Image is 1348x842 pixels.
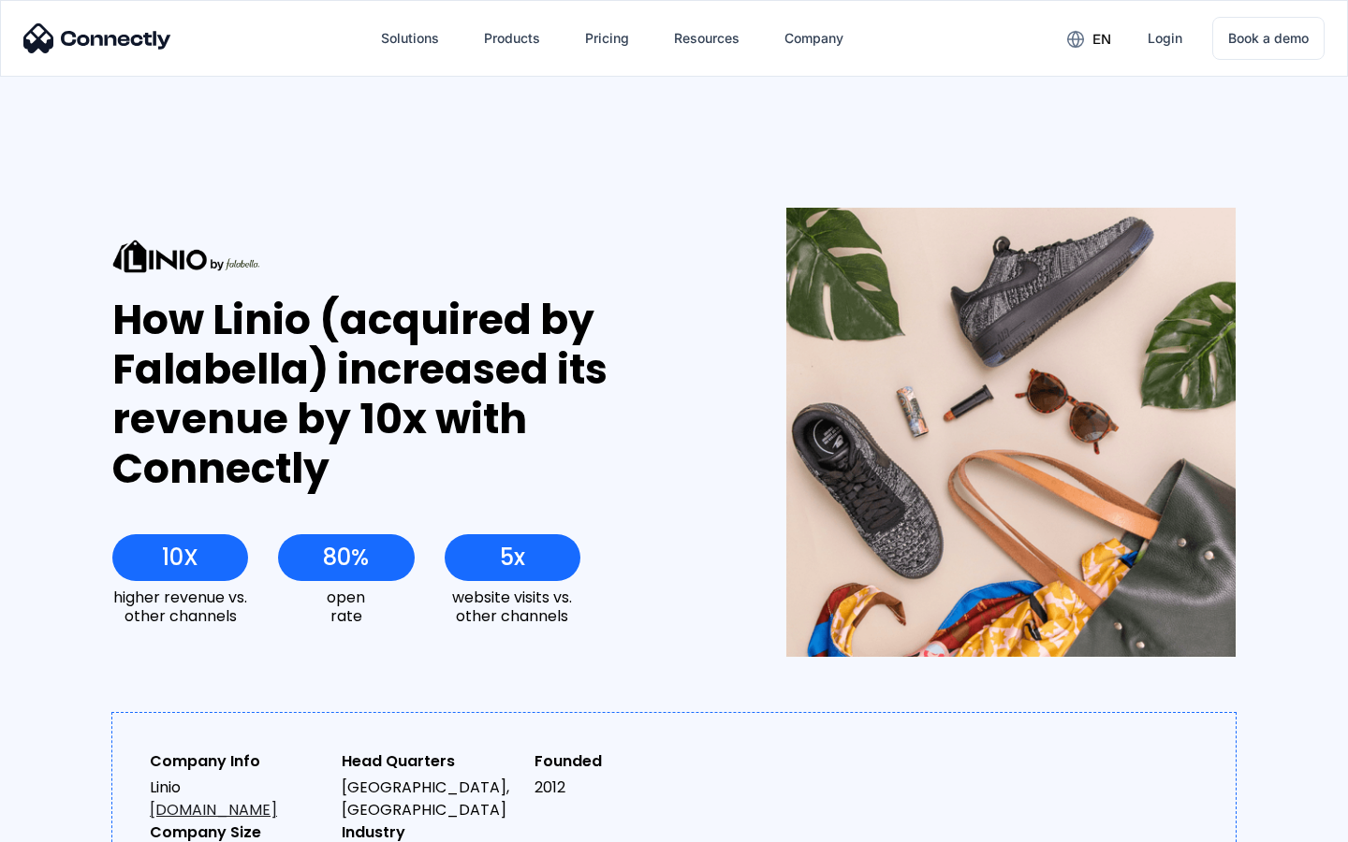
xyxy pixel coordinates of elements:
div: Linio [150,777,327,821]
div: Company [769,16,858,61]
div: open rate [278,588,414,624]
div: Solutions [381,25,439,51]
a: Pricing [570,16,644,61]
div: Products [484,25,540,51]
div: 5x [500,544,525,571]
div: en [1052,24,1125,52]
a: [DOMAIN_NAME] [150,799,277,820]
div: 10X [162,544,198,571]
aside: Language selected: English [19,809,112,835]
div: Pricing [585,25,629,51]
div: Founded [535,750,711,773]
div: Company [784,25,843,51]
div: 80% [323,544,369,571]
img: Connectly Logo [23,23,171,53]
div: Company Info [150,750,327,773]
div: higher revenue vs. other channels [112,588,248,624]
div: Head Quarters [342,750,519,773]
div: en [1092,26,1111,52]
div: Resources [674,25,740,51]
div: website visits vs. other channels [445,588,580,624]
div: [GEOGRAPHIC_DATA], [GEOGRAPHIC_DATA] [342,777,519,821]
div: How Linio (acquired by Falabella) increased its revenue by 10x with Connectly [112,296,718,493]
div: Login [1148,25,1182,51]
div: 2012 [535,777,711,799]
ul: Language list [37,809,112,835]
div: Resources [659,16,755,61]
a: Book a demo [1212,17,1325,60]
div: Solutions [366,16,454,61]
a: Login [1133,16,1197,61]
div: Products [469,16,555,61]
